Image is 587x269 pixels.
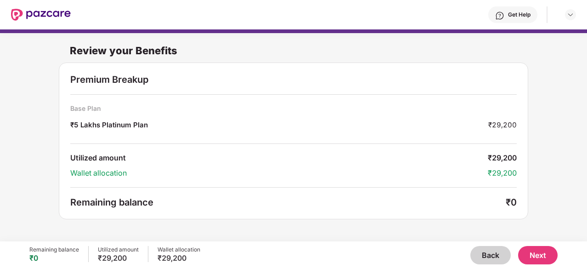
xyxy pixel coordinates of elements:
[70,153,488,163] div: Utilized amount
[98,246,139,253] div: Utilized amount
[59,33,528,63] div: Review your Benefits
[70,197,506,208] div: Remaining balance
[29,253,79,263] div: ₹0
[506,197,517,208] div: ₹0
[98,253,139,263] div: ₹29,200
[567,11,574,18] img: svg+xml;base64,PHN2ZyBpZD0iRHJvcGRvd24tMzJ4MzIiIHhtbG5zPSJodHRwOi8vd3d3LnczLm9yZy8yMDAwL3N2ZyIgd2...
[488,168,517,178] div: ₹29,200
[488,120,517,132] div: ₹29,200
[508,11,531,18] div: Get Help
[158,246,200,253] div: Wallet allocation
[29,246,79,253] div: Remaining balance
[495,11,504,20] img: svg+xml;base64,PHN2ZyBpZD0iSGVscC0zMngzMiIgeG1sbnM9Imh0dHA6Ly93d3cudzMub3JnLzIwMDAvc3ZnIiB3aWR0aD...
[70,120,148,132] div: ₹5 Lakhs Platinum Plan
[470,246,511,264] button: Back
[70,104,517,113] div: Base Plan
[488,153,517,163] div: ₹29,200
[70,168,488,178] div: Wallet allocation
[158,253,200,263] div: ₹29,200
[70,74,517,85] div: Premium Breakup
[518,246,558,264] button: Next
[11,9,71,21] img: New Pazcare Logo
